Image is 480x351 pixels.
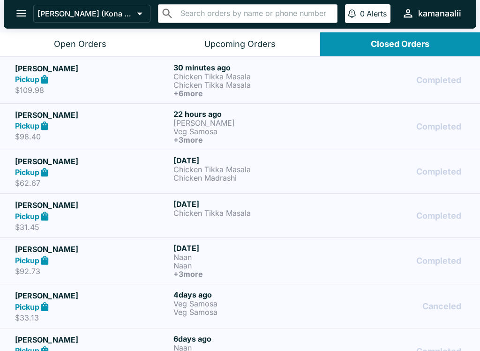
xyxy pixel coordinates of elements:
p: Veg Samosa [173,127,328,136]
h6: 30 minutes ago [173,63,328,72]
p: Veg Samosa [173,299,328,308]
p: Alerts [367,9,387,18]
p: Veg Samosa [173,308,328,316]
p: Chicken Tikka Masala [173,72,328,81]
div: Open Orders [54,39,106,50]
strong: Pickup [15,121,39,130]
div: Closed Orders [371,39,429,50]
p: 0 [360,9,365,18]
h6: [DATE] [173,156,328,165]
h5: [PERSON_NAME] [15,290,170,301]
h5: [PERSON_NAME] [15,156,170,167]
h6: + 6 more [173,89,328,98]
h5: [PERSON_NAME] [15,334,170,345]
input: Search orders by name or phone number [178,7,333,20]
span: 4 days ago [173,290,212,299]
p: [PERSON_NAME] [173,119,328,127]
strong: Pickup [15,302,39,312]
p: $62.67 [15,178,170,188]
p: Chicken Tikka Masala [173,81,328,89]
button: open drawer [9,1,33,25]
p: Chicken Madrashi [173,174,328,182]
button: [PERSON_NAME] (Kona - [PERSON_NAME] Drive) [33,5,150,23]
h6: [DATE] [173,244,328,253]
strong: Pickup [15,168,39,177]
h5: [PERSON_NAME] [15,199,170,211]
p: Naan [173,253,328,261]
div: kamanaalii [418,8,461,19]
h5: [PERSON_NAME] [15,244,170,255]
strong: Pickup [15,75,39,84]
h6: [DATE] [173,199,328,209]
h6: + 3 more [173,136,328,144]
h5: [PERSON_NAME] [15,63,170,74]
p: $31.45 [15,222,170,232]
p: [PERSON_NAME] (Kona - [PERSON_NAME] Drive) [37,9,133,18]
p: $33.13 [15,313,170,322]
strong: Pickup [15,212,39,221]
p: $98.40 [15,132,170,141]
p: Chicken Tikka Masala [173,165,328,174]
h6: + 3 more [173,270,328,278]
div: Upcoming Orders [204,39,276,50]
h5: [PERSON_NAME] [15,109,170,121]
span: 6 days ago [173,334,211,343]
strong: Pickup [15,256,39,265]
p: Naan [173,261,328,270]
p: $92.73 [15,267,170,276]
p: $109.98 [15,85,170,95]
p: Chicken Tikka Masala [173,209,328,217]
button: kamanaalii [398,3,465,23]
h6: 22 hours ago [173,109,328,119]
